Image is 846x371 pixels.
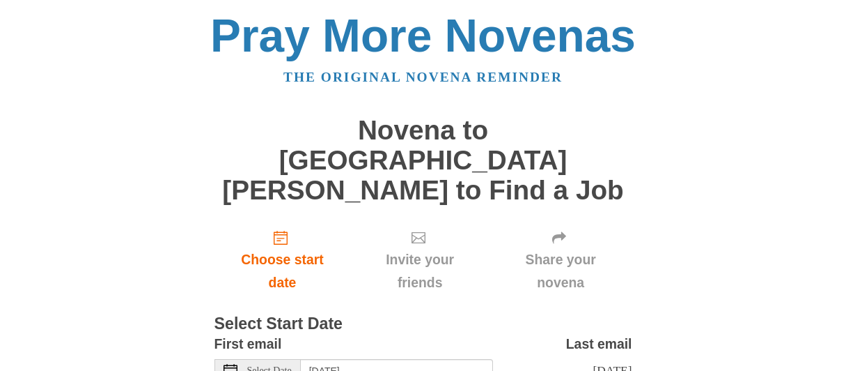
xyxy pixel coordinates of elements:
[364,248,475,294] span: Invite your friends
[214,315,632,333] h3: Select Start Date
[214,333,282,356] label: First email
[228,248,337,294] span: Choose start date
[489,219,632,302] div: Click "Next" to confirm your start date first.
[214,219,351,302] a: Choose start date
[214,116,632,205] h1: Novena to [GEOGRAPHIC_DATA][PERSON_NAME] to Find a Job
[566,333,632,356] label: Last email
[210,10,636,61] a: Pray More Novenas
[350,219,489,302] div: Click "Next" to confirm your start date first.
[283,70,563,84] a: The original novena reminder
[503,248,618,294] span: Share your novena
